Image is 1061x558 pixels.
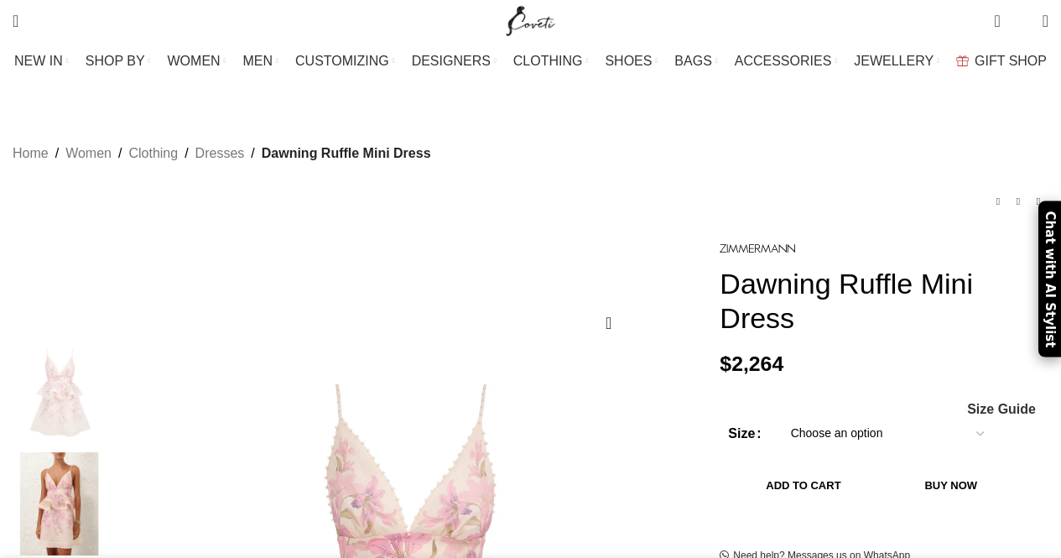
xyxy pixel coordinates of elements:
[956,44,1047,78] a: GIFT SHOP
[86,53,145,69] span: SHOP BY
[8,452,111,555] img: Zimmermann dresses
[728,468,878,503] button: Add to cart
[65,143,112,164] a: Women
[854,53,934,69] span: JEWELLERY
[86,44,151,78] a: SHOP BY
[720,267,1048,336] h1: Dawning Ruffle Mini Dress
[8,342,111,444] img: Zimmermann dress
[735,44,838,78] a: ACCESSORIES
[1028,191,1048,211] a: Next product
[295,44,395,78] a: CUSTOMIZING
[412,44,497,78] a: DESIGNERS
[996,8,1008,21] span: 0
[674,44,717,78] a: BAGS
[262,143,431,164] span: Dawning Ruffle Mini Dress
[854,44,939,78] a: JEWELLERY
[605,53,652,69] span: SHOES
[14,53,63,69] span: NEW IN
[4,44,1057,78] div: Main navigation
[988,191,1008,211] a: Previous product
[887,468,1015,503] button: Buy now
[243,53,273,69] span: MEN
[975,53,1047,69] span: GIFT SHOP
[412,53,491,69] span: DESIGNERS
[13,143,49,164] a: Home
[1013,4,1030,38] div: My Wishlist
[1017,17,1029,29] span: 0
[956,55,969,66] img: GiftBag
[728,423,761,445] label: Size
[14,44,69,78] a: NEW IN
[720,352,783,375] bdi: 2,264
[4,4,27,38] a: Search
[13,143,431,164] nav: Breadcrumb
[720,352,731,375] span: $
[243,44,278,78] a: MEN
[168,44,226,78] a: WOMEN
[128,143,178,164] a: Clothing
[513,53,583,69] span: CLOTHING
[674,53,711,69] span: BAGS
[966,403,1036,416] a: Size Guide
[986,4,1008,38] a: 0
[513,44,589,78] a: CLOTHING
[295,53,389,69] span: CUSTOMIZING
[735,53,832,69] span: ACCESSORIES
[720,244,795,253] img: Zimmermann
[195,143,245,164] a: Dresses
[605,44,658,78] a: SHOES
[502,13,559,27] a: Site logo
[168,53,221,69] span: WOMEN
